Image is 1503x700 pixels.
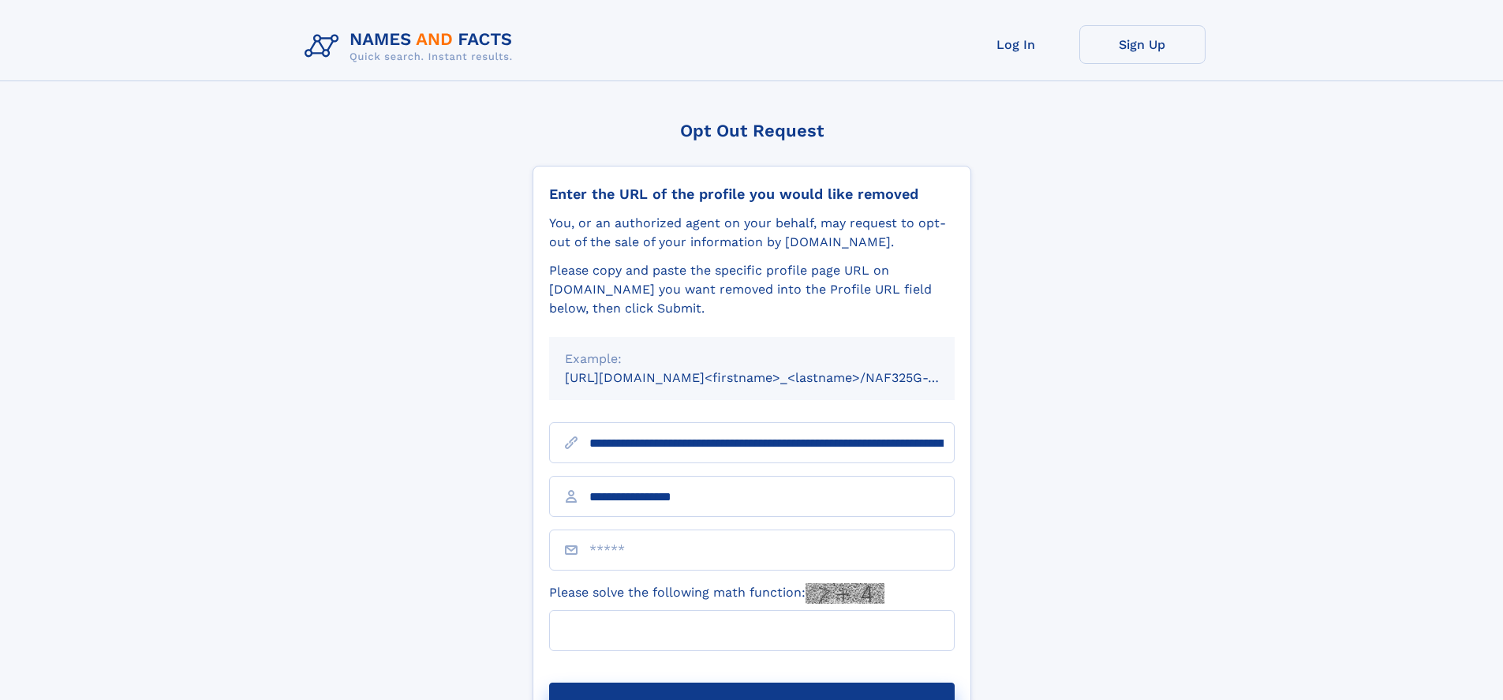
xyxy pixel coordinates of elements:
img: Logo Names and Facts [298,25,525,68]
div: Enter the URL of the profile you would like removed [549,185,955,203]
div: Opt Out Request [533,121,971,140]
div: You, or an authorized agent on your behalf, may request to opt-out of the sale of your informatio... [549,214,955,252]
small: [URL][DOMAIN_NAME]<firstname>_<lastname>/NAF325G-xxxxxxxx [565,370,985,385]
label: Please solve the following math function: [549,583,884,604]
div: Please copy and paste the specific profile page URL on [DOMAIN_NAME] you want removed into the Pr... [549,261,955,318]
div: Example: [565,350,939,369]
a: Log In [953,25,1079,64]
a: Sign Up [1079,25,1206,64]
